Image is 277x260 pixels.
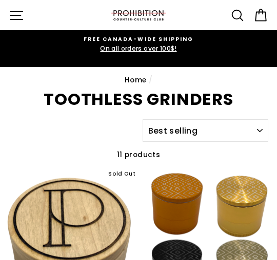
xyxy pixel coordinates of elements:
p: 11 products [9,149,268,161]
div: Sold Out [105,168,138,180]
a: Home [125,75,146,85]
span: On all orders over 100$! [11,44,266,53]
nav: breadcrumbs [9,75,268,86]
span: / [149,75,152,85]
span: FREE CANADA-WIDE SHIPPING [11,35,266,44]
h1: TOOTHLESS GRINDERS [9,91,268,107]
img: PROHIBITION COUNTER-CULTURE CLUB [110,10,167,20]
a: FREE CANADA-WIDE SHIPPING On all orders over 100$! [11,35,266,54]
